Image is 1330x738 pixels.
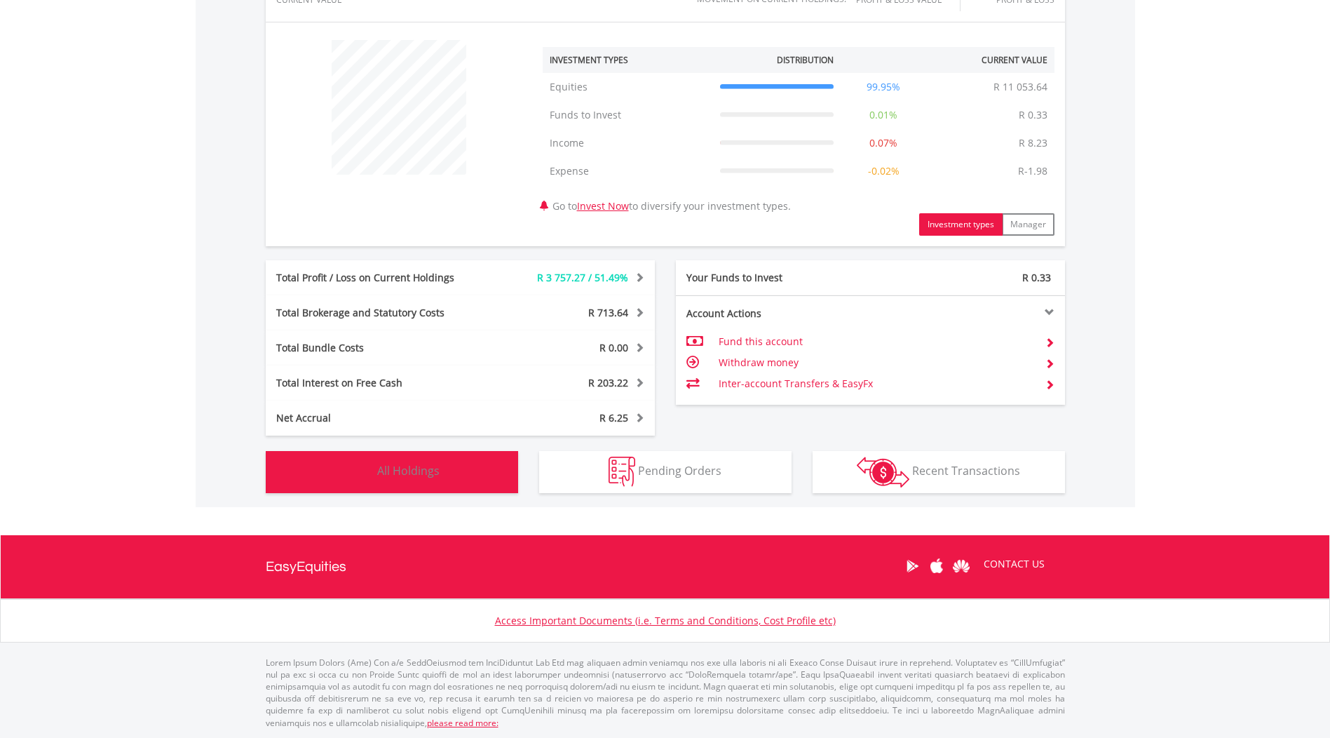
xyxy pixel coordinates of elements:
span: Recent Transactions [912,463,1020,478]
div: Account Actions [676,307,871,321]
a: Apple [925,544,949,588]
td: Income [543,129,713,157]
a: CONTACT US [974,544,1054,584]
span: R 6.25 [599,411,628,424]
span: R 0.33 [1022,271,1051,284]
td: 0.07% [841,129,926,157]
a: Google Play [900,544,925,588]
div: Distribution [777,54,834,66]
a: Huawei [949,544,974,588]
a: please read more: [427,717,498,729]
span: All Holdings [377,463,440,478]
td: Fund this account [719,331,1033,352]
span: R 3 757.27 / 51.49% [537,271,628,284]
div: Your Funds to Invest [676,271,871,285]
a: Invest Now [577,199,629,213]
div: Total Brokerage and Statutory Costs [266,306,493,320]
img: pending_instructions-wht.png [609,457,635,487]
button: Manager [1002,213,1054,236]
th: Current Value [926,47,1054,73]
td: Expense [543,157,713,185]
span: R 713.64 [588,306,628,319]
img: holdings-wht.png [344,457,374,487]
p: Lorem Ipsum Dolors (Ame) Con a/e SeddOeiusmod tem InciDiduntut Lab Etd mag aliquaen admin veniamq... [266,657,1065,729]
td: R 0.33 [1012,101,1054,129]
td: 0.01% [841,101,926,129]
th: Investment Types [543,47,713,73]
div: Net Accrual [266,411,493,425]
td: -0.02% [841,157,926,185]
td: Inter-account Transfers & EasyFx [719,373,1033,394]
td: R 8.23 [1012,129,1054,157]
span: R 0.00 [599,341,628,354]
td: Withdraw money [719,352,1033,373]
td: Funds to Invest [543,101,713,129]
span: R 203.22 [588,376,628,389]
div: Total Interest on Free Cash [266,376,493,390]
button: All Holdings [266,451,518,493]
img: transactions-zar-wht.png [857,457,909,488]
td: 99.95% [841,73,926,101]
button: Pending Orders [539,451,792,493]
td: Equities [543,73,713,101]
button: Investment types [919,213,1003,236]
span: Pending Orders [638,463,721,478]
button: Recent Transactions [813,451,1065,493]
div: Go to to diversify your investment types. [532,33,1065,236]
div: Total Bundle Costs [266,341,493,355]
div: Total Profit / Loss on Current Holdings [266,271,493,285]
td: R-1.98 [1011,157,1054,185]
td: R 11 053.64 [986,73,1054,101]
a: Access Important Documents (i.e. Terms and Conditions, Cost Profile etc) [495,614,836,627]
a: EasyEquities [266,535,346,598]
